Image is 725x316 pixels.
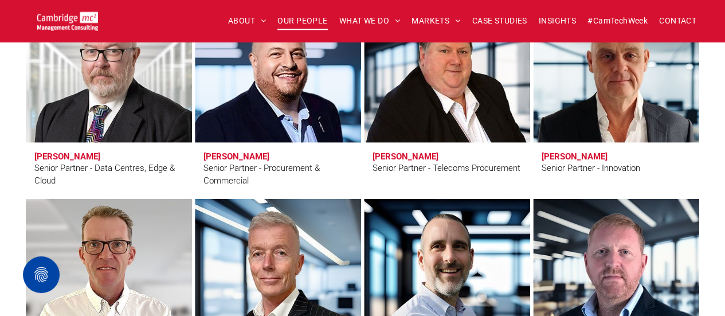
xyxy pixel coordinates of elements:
[34,151,100,162] h3: [PERSON_NAME]
[203,162,352,188] div: Senior Partner - Procurement & Commercial
[195,5,361,143] a: Andy Everest
[37,11,98,30] img: Cambridge MC Logo
[582,12,653,30] a: #CamTechWeek
[26,5,192,143] a: Duncan Clubb
[34,162,183,188] div: Senior Partner - Data Centres, Edge & Cloud
[542,162,640,175] div: Senior Partner - Innovation
[203,151,269,162] h3: [PERSON_NAME]
[222,12,272,30] a: ABOUT
[373,162,520,175] div: Senior Partner - Telecoms Procurement
[542,151,608,162] h3: [PERSON_NAME]
[467,12,533,30] a: CASE STUDIES
[364,5,530,143] a: Eric Green
[272,12,333,30] a: OUR PEOPLE
[533,12,582,30] a: INSIGHTS
[653,12,702,30] a: CONTACT
[406,12,466,30] a: MARKETS
[373,151,438,162] h3: [PERSON_NAME]
[334,12,406,30] a: WHAT WE DO
[533,5,699,143] a: Matt Lawson
[37,13,98,25] a: Your Business Transformed | Cambridge Management Consulting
